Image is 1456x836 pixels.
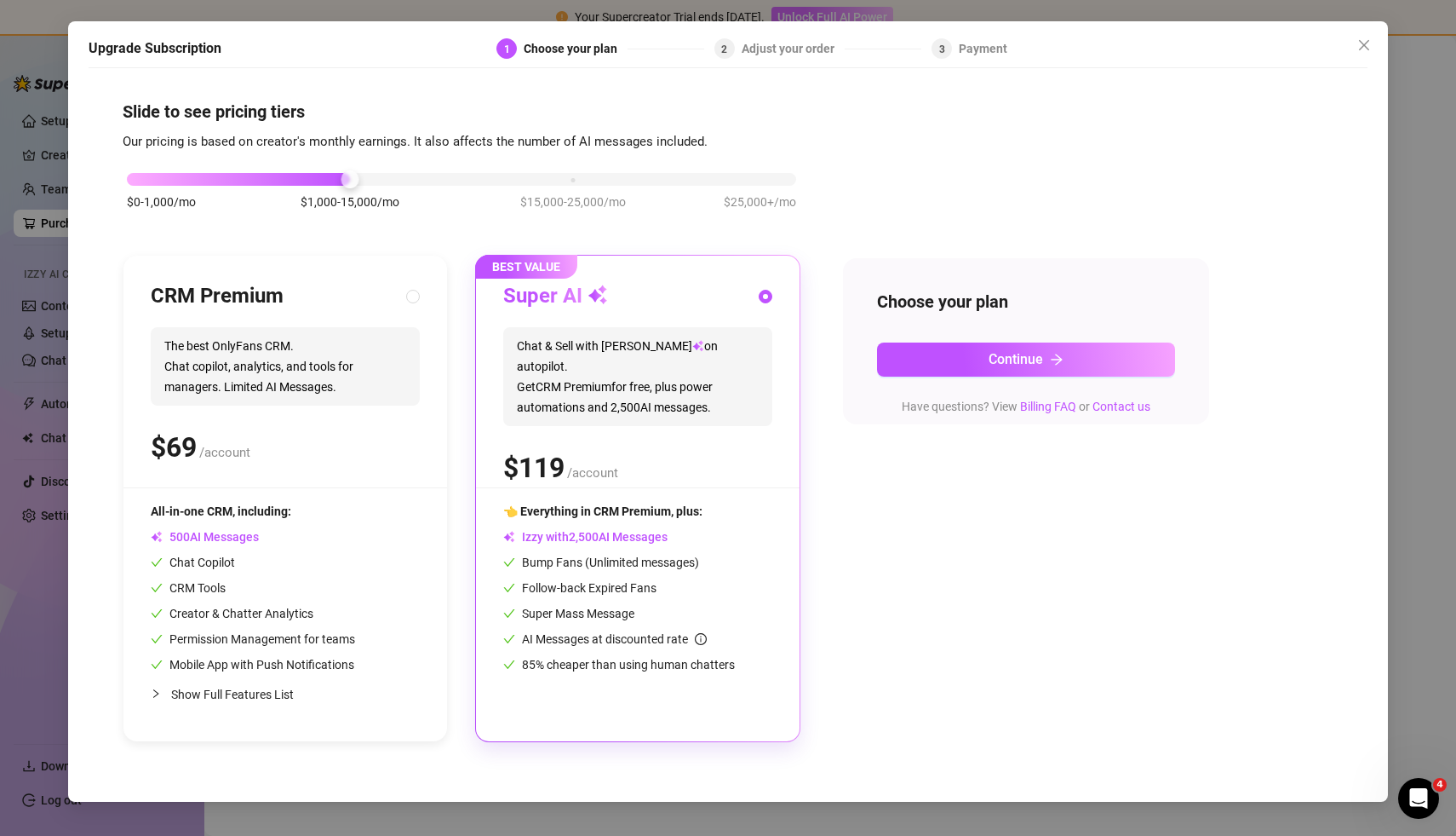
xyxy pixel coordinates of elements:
a: Contact us [1092,399,1150,412]
span: AI Messages [151,530,259,544]
span: Chat Copilot [151,556,235,569]
span: 4 [1433,778,1447,792]
button: Close [1350,32,1378,59]
span: The best OnlyFans CRM. Chat copilot, analytics, and tools for managers. Limited AI Messages. [151,327,420,406]
span: check [503,581,515,593]
span: All-in-one CRM, including: [151,504,291,518]
span: /account [567,465,618,481]
span: check [151,607,163,619]
span: Show Full Features List [171,688,294,701]
h3: Super AI [503,283,608,310]
span: $0-1,000/mo [127,193,196,211]
span: arrow-right [1050,352,1063,366]
iframe: Intercom live chat [1398,778,1439,819]
div: Show Full Features List [151,674,420,714]
h3: CRM Premium [151,283,284,310]
span: check [503,658,515,670]
span: Super Mass Message [503,607,634,620]
div: Choose your plan [524,38,628,59]
span: Izzy with AI Messages [503,530,668,544]
span: check [151,556,163,568]
span: Mobile App with Push Notifications [151,658,354,672]
h5: Upgrade Subscription [89,38,221,59]
span: close [1357,38,1371,52]
div: Payment [959,38,1007,59]
span: $1,000-15,000/mo [301,193,399,211]
span: check [151,658,163,670]
span: $ [503,452,565,484]
span: Permission Management for teams [151,632,355,646]
span: collapsed [151,689,161,699]
span: Continue [989,351,1043,367]
span: check [151,581,163,593]
span: $25,000+/mo [724,193,796,211]
span: /account [199,445,250,460]
span: Our pricing is based on creator's monthly earnings. It also affects the number of AI messages inc... [123,133,708,148]
div: Adjust your order [742,38,845,59]
span: check [503,607,515,619]
h4: Slide to see pricing tiers [123,99,1333,123]
span: 1 [504,43,510,55]
span: check [503,556,515,568]
span: check [503,632,515,644]
span: Have questions? View or [902,399,1150,412]
span: Follow-back Expired Fans [503,581,656,595]
span: $15,000-25,000/mo [520,193,626,211]
span: info-circle [695,632,707,644]
span: AI Messages at discounted rate [522,632,707,646]
h4: Choose your plan [877,289,1175,313]
span: check [151,632,163,644]
span: 85% cheaper than using human chatters [503,658,735,672]
span: 👈 Everything in CRM Premium, plus: [503,504,702,518]
span: $ [151,431,197,464]
span: CRM Tools [151,581,226,595]
span: BEST VALUE [475,255,577,279]
span: Chat & Sell with [PERSON_NAME] on autopilot. Get CRM Premium for free, plus power automations and... [503,327,772,426]
span: Close [1350,38,1378,52]
span: 3 [939,43,945,55]
span: Creator & Chatter Analytics [151,607,313,620]
span: Bump Fans (Unlimited messages) [503,556,699,569]
span: 2 [721,43,727,55]
button: Continuearrow-right [877,342,1175,376]
a: Billing FAQ [1020,399,1076,412]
